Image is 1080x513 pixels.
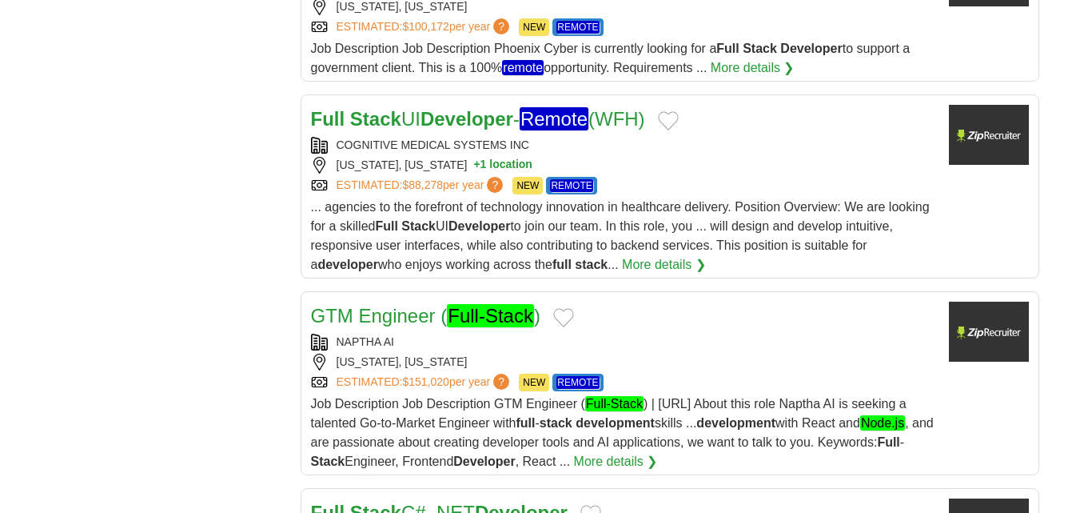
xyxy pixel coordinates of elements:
div: COGNITIVE MEDICAL SYSTEMS INC [311,137,936,154]
span: $88,278 [402,178,443,191]
a: ESTIMATED:$151,020per year? [337,374,513,391]
strong: Full [375,219,397,233]
em: REMOTE [556,21,599,34]
strong: full [516,416,536,430]
a: GTM Engineer (Full-Stack) [311,304,540,327]
a: ESTIMATED:$88,278per year? [337,177,507,194]
em: REMOTE [550,179,592,192]
em: REMOTE [556,376,599,389]
div: NAPTHA AI [311,334,936,351]
em: Node.js [860,415,905,431]
strong: Full [311,108,345,130]
span: Job Description Job Description Phoenix Cyber is currently looking for a to support a government ... [311,42,911,75]
strong: Full [716,42,739,55]
a: Full StackUIDeveloper-Remote(WFH) [311,107,645,130]
strong: developer [317,258,378,271]
button: Add to favorite jobs [658,111,679,130]
span: NEW [519,18,549,36]
button: Add to favorite jobs [553,308,574,327]
a: More details ❯ [574,452,658,471]
strong: Developer [780,42,842,55]
a: More details ❯ [711,58,795,78]
em: Full-Stack [585,396,644,411]
em: Remote [520,107,588,130]
strong: stack [540,416,572,430]
strong: Stack [743,42,777,55]
div: [US_STATE], [US_STATE] [311,157,936,174]
em: Full-Stack [447,304,534,327]
strong: Full [877,435,899,449]
a: More details ❯ [622,255,706,275]
span: $100,172 [402,20,448,33]
strong: full [552,258,572,271]
strong: development [576,416,655,430]
span: ? [493,18,509,34]
span: ? [493,374,509,390]
strong: development [696,416,775,430]
strong: Stack [311,455,345,468]
em: remote [502,60,544,75]
span: NEW [519,374,549,391]
span: ? [487,177,503,193]
button: +1 location [473,157,532,174]
a: ESTIMATED:$100,172per year? [337,18,513,36]
strong: Developer [453,455,515,468]
strong: Developer [420,108,513,130]
img: Company logo [949,105,1029,165]
span: $151,020 [402,375,448,388]
div: [US_STATE], [US_STATE] [311,354,936,371]
span: ... agencies to the forefront of technology innovation in healthcare delivery. Position Overview:... [311,200,930,271]
img: Company logo [949,302,1029,362]
strong: stack [575,258,608,271]
span: + [473,157,480,174]
strong: Stack [401,219,436,233]
span: Job Description Job Description GTM Engineer ( ) | [URL] About this role Naptha AI is seeking a t... [311,396,934,468]
strong: Developer [448,219,510,233]
span: NEW [512,177,543,194]
strong: Stack [350,108,401,130]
